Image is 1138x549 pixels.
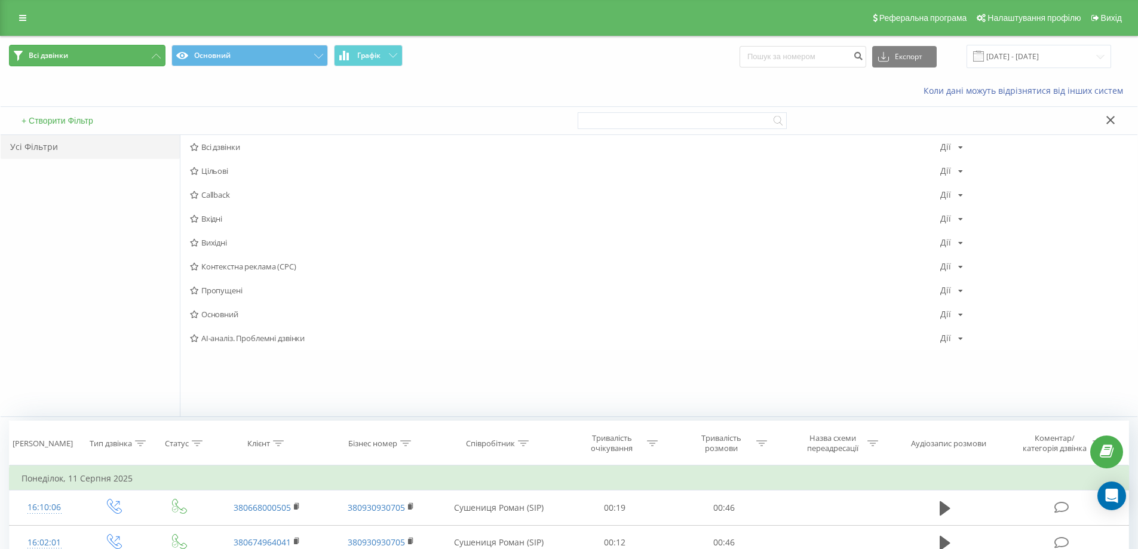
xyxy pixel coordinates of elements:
[90,438,132,449] div: Тип дзвінка
[879,13,967,23] span: Реферальна програма
[190,143,940,151] span: Всі дзвінки
[348,502,405,513] a: 380930930705
[1020,433,1090,453] div: Коментар/категорія дзвінка
[987,13,1081,23] span: Налаштування профілю
[466,438,515,449] div: Співробітник
[670,490,779,525] td: 00:46
[740,46,866,68] input: Пошук за номером
[940,238,951,247] div: Дії
[940,310,951,318] div: Дії
[940,262,951,271] div: Дії
[13,438,73,449] div: [PERSON_NAME]
[190,334,940,342] span: AI-аналіз. Проблемні дзвінки
[438,490,560,525] td: Сушениця Роман (SIP)
[18,115,97,126] button: + Створити Фільтр
[348,438,397,449] div: Бізнес номер
[357,51,381,60] span: Графік
[940,191,951,199] div: Дії
[560,490,670,525] td: 00:19
[190,214,940,223] span: Вхідні
[334,45,403,66] button: Графік
[940,286,951,295] div: Дії
[348,536,405,548] a: 380930930705
[165,438,189,449] div: Статус
[1097,481,1126,510] div: Open Intercom Messenger
[940,167,951,175] div: Дії
[29,51,68,60] span: Всі дзвінки
[190,167,940,175] span: Цільові
[940,143,951,151] div: Дії
[924,85,1129,96] a: Коли дані можуть відрізнятися вiд інших систем
[940,214,951,223] div: Дії
[171,45,328,66] button: Основний
[190,286,940,295] span: Пропущені
[800,433,864,453] div: Назва схеми переадресації
[22,496,68,519] div: 16:10:06
[190,191,940,199] span: Callback
[580,433,644,453] div: Тривалість очікування
[190,310,940,318] span: Основний
[1101,13,1122,23] span: Вихід
[689,433,753,453] div: Тривалість розмови
[247,438,270,449] div: Клієнт
[940,334,951,342] div: Дії
[1102,115,1119,127] button: Закрити
[234,536,291,548] a: 380674964041
[1,135,180,159] div: Усі Фільтри
[190,262,940,271] span: Контекстна реклама (CPC)
[9,45,165,66] button: Всі дзвінки
[190,238,940,247] span: Вихідні
[911,438,986,449] div: Аудіозапис розмови
[872,46,937,68] button: Експорт
[10,467,1129,490] td: Понеділок, 11 Серпня 2025
[234,502,291,513] a: 380668000505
